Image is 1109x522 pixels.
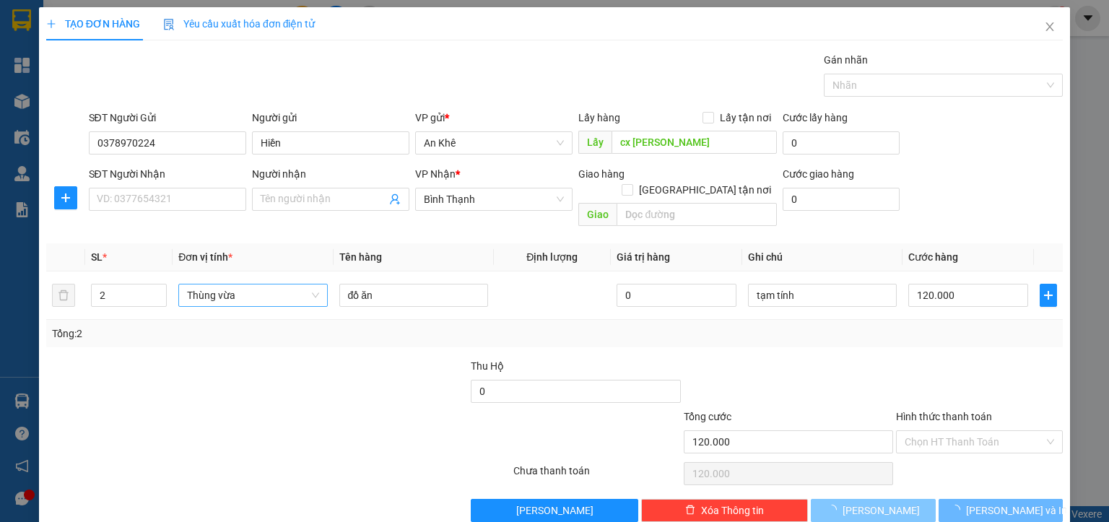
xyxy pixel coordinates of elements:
span: plus [46,19,56,29]
span: Đơn vị tính [178,251,232,263]
span: plus [55,192,77,204]
label: Gán nhãn [824,54,868,66]
span: Yêu cầu xuất hóa đơn điện tử [163,18,316,30]
span: close [1044,21,1056,32]
input: 0 [617,284,736,307]
span: [PERSON_NAME] [516,503,593,518]
div: VP gửi [415,110,573,126]
span: Giao hàng [578,168,625,180]
input: Ghi Chú [748,284,897,307]
button: plus [1040,284,1057,307]
span: Thu Hộ [471,360,504,372]
span: [GEOGRAPHIC_DATA] tận nơi [633,182,777,198]
label: Cước giao hàng [783,168,854,180]
span: Lấy hàng [578,112,620,123]
button: [PERSON_NAME] và In [939,499,1064,522]
div: Người nhận [252,166,409,182]
div: SĐT Người Nhận [89,166,246,182]
div: Người gửi [252,110,409,126]
span: Lấy tận nơi [714,110,777,126]
label: Hình thức thanh toán [896,411,992,422]
input: Dọc đường [617,203,777,226]
span: delete [685,505,695,516]
span: Giá trị hàng [617,251,670,263]
span: Thùng vừa [187,284,318,306]
span: Định lượng [526,251,578,263]
input: VD: Bàn, Ghế [339,284,488,307]
input: Dọc đường [612,131,777,154]
span: plus [1040,290,1056,301]
div: SĐT Người Gửi [89,110,246,126]
label: Cước lấy hàng [783,112,848,123]
button: [PERSON_NAME] [811,499,936,522]
span: Lấy [578,131,612,154]
th: Ghi chú [742,243,903,271]
button: plus [54,186,77,209]
div: Tổng: 2 [52,326,429,342]
span: VP Nhận [415,168,456,180]
span: loading [950,505,966,515]
input: Cước lấy hàng [783,131,900,155]
span: TẠO ĐƠN HÀNG [46,18,140,30]
span: Xóa Thông tin [701,503,764,518]
input: Cước giao hàng [783,188,900,211]
span: SL [91,251,103,263]
button: [PERSON_NAME] [471,499,638,522]
div: Chưa thanh toán [512,463,682,488]
span: loading [827,505,843,515]
span: Giao [578,203,617,226]
span: [PERSON_NAME] và In [966,503,1067,518]
span: [PERSON_NAME] [843,503,920,518]
span: Tổng cước [684,411,731,422]
span: An Khê [424,132,564,154]
button: Close [1030,7,1070,48]
button: delete [52,284,75,307]
span: user-add [389,193,401,205]
button: deleteXóa Thông tin [641,499,808,522]
span: Bình Thạnh [424,188,564,210]
img: icon [163,19,175,30]
span: Tên hàng [339,251,382,263]
span: Cước hàng [908,251,958,263]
